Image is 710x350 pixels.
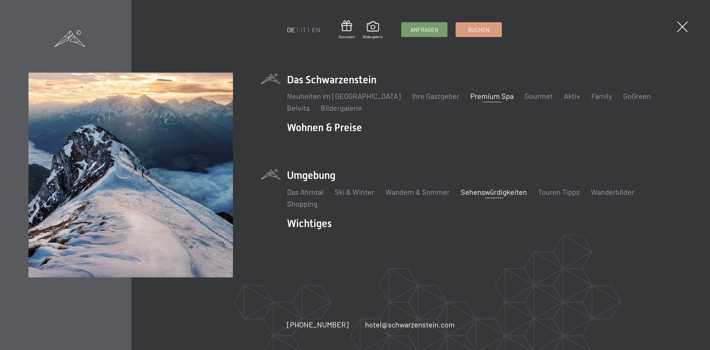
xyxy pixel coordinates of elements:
span: Anfragen [410,26,438,34]
a: Family [591,91,612,100]
a: Gourmet [525,91,553,100]
a: Neuheiten im [GEOGRAPHIC_DATA] [287,91,401,100]
a: DE [287,26,295,34]
a: hotel@schwarzenstein.com [365,319,455,330]
a: IT [301,26,306,34]
span: [PHONE_NUMBER] [287,320,349,329]
a: Sehenswürdigkeiten [461,187,527,196]
a: Aktiv [564,91,580,100]
a: Buchen [456,23,501,37]
span: Buchen [468,26,489,34]
a: Anfragen [402,23,447,37]
a: Bildergalerie [321,103,362,112]
a: Ski & Winter [335,187,374,196]
a: Premium Spa [470,91,514,100]
a: Wanderbilder [591,187,634,196]
span: Bildergalerie [363,34,383,39]
a: Shopping [287,199,318,208]
a: Das Ahrntal [287,187,324,196]
a: Belvita [287,103,310,112]
a: Touren Tipps [538,187,580,196]
a: GoGreen [623,91,651,100]
a: Ihre Gastgeber [412,91,459,100]
span: Gutschein [339,34,355,39]
a: [PHONE_NUMBER] [287,319,349,330]
a: Wandern & Sommer [385,187,450,196]
a: EN [312,26,320,34]
a: Bildergalerie [363,21,383,39]
a: Gutschein [339,20,355,39]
